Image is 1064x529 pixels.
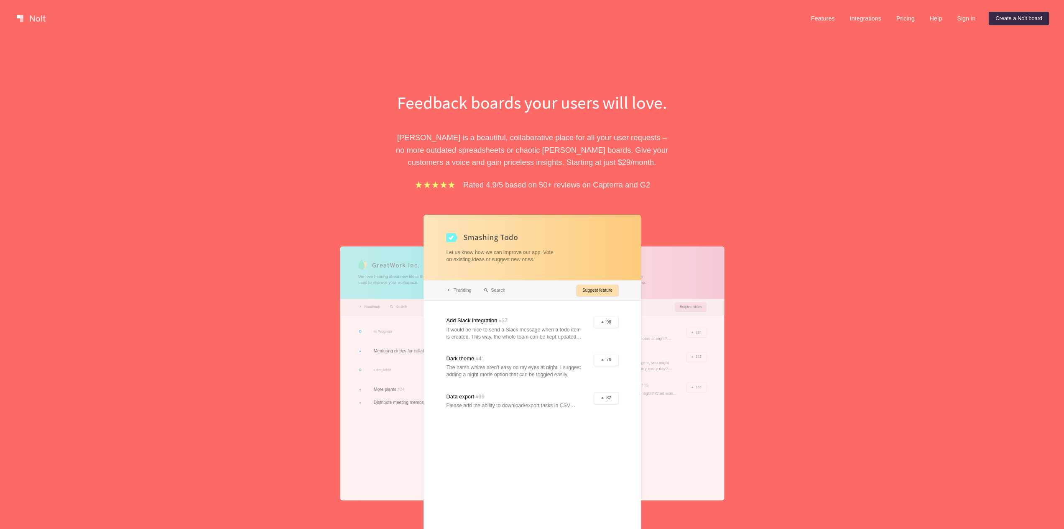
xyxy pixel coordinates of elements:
[804,12,842,25] a: Features
[414,180,457,190] img: stars.b067e34983.png
[923,12,949,25] a: Help
[388,131,676,168] p: [PERSON_NAME] is a beautiful, collaborative place for all your user requests – no more outdated s...
[388,90,676,115] h1: Feedback boards your users will love.
[463,179,650,191] p: Rated 4.9/5 based on 50+ reviews on Capterra and G2
[989,12,1049,25] a: Create a Nolt board
[843,12,888,25] a: Integrations
[950,12,982,25] a: Sign in
[890,12,921,25] a: Pricing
